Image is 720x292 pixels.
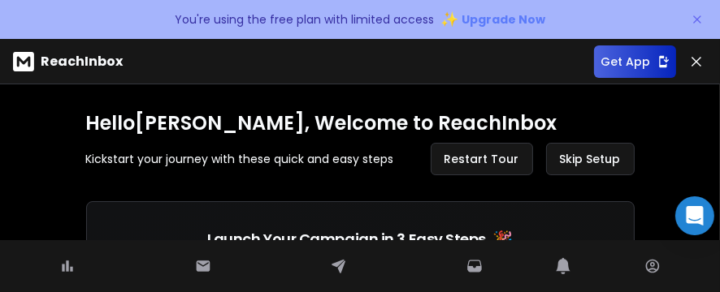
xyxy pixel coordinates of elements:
[207,228,486,251] p: Launch Your Campaign in 3 Easy Steps
[175,11,434,28] p: You're using the free plan with limited access
[594,45,676,78] button: Get App
[492,228,513,251] span: 🎉
[462,11,545,28] span: Upgrade Now
[41,52,123,71] p: ReachInbox
[440,8,458,31] span: ✨
[86,110,635,136] h1: Hello [PERSON_NAME] , Welcome to ReachInbox
[560,151,621,167] span: Skip Setup
[440,3,545,36] button: ✨Upgrade Now
[675,196,714,235] div: Open Intercom Messenger
[431,143,533,175] button: Restart Tour
[86,151,394,167] p: Kickstart your journey with these quick and easy steps
[546,143,635,175] button: Skip Setup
